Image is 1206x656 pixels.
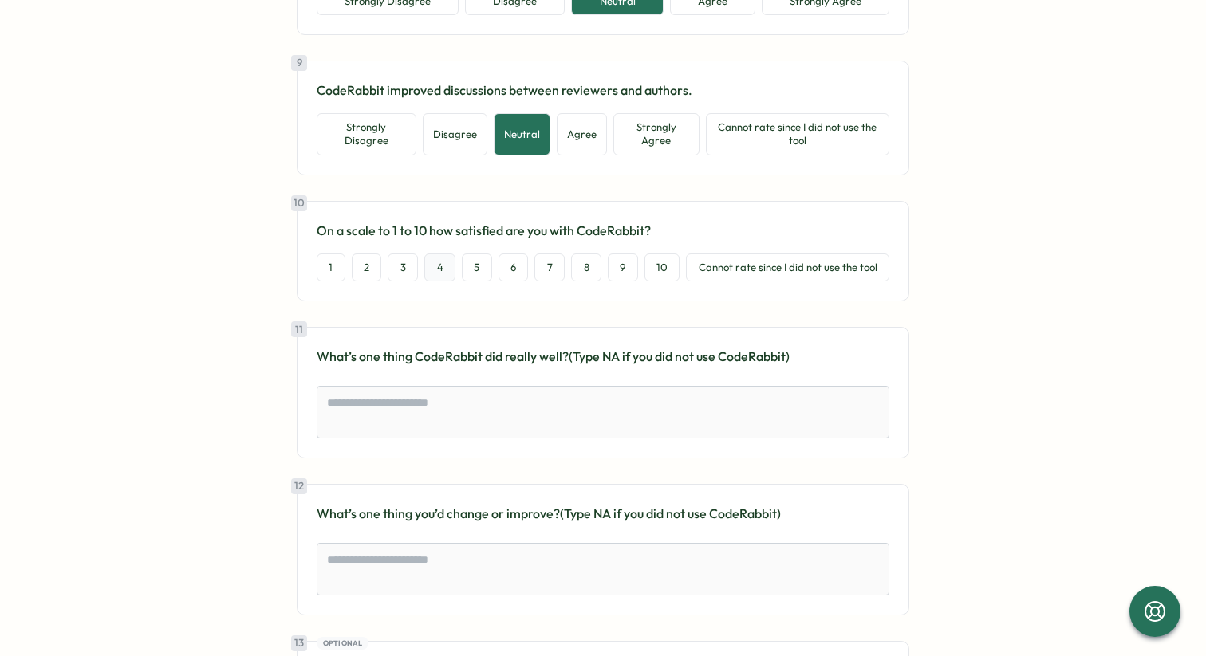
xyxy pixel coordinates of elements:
button: 1 [317,253,345,282]
p: On a scale to 1 to 10 how satisfied are you with CodeRabbit? [317,221,889,241]
button: 10 [644,253,680,282]
button: 3 [388,253,418,282]
div: 10 [291,195,307,211]
button: Agree [557,113,607,155]
button: 5 [462,253,492,282]
div: 11 [291,321,307,337]
button: Cannot rate since I did not use the tool [706,113,889,155]
button: Neutral [494,113,550,155]
button: 8 [571,253,601,282]
div: 9 [291,55,307,71]
button: Disagree [423,113,487,155]
button: Strongly Agree [613,113,700,155]
button: 7 [534,253,565,282]
div: 12 [291,478,307,494]
button: 9 [608,253,638,282]
p: CodeRabbit improved discussions between reviewers and authors. [317,81,889,100]
div: 13 [291,635,307,651]
span: Optional [323,638,363,649]
button: 6 [499,253,529,282]
p: What’s one thing you’d change or improve?(Type NA if you did not use CodeRabbit) [317,504,889,524]
button: 2 [352,253,382,282]
button: 4 [424,253,455,282]
button: Strongly Disagree [317,113,416,155]
button: Cannot rate since I did not use the tool [686,253,889,282]
p: What’s one thing CodeRabbit did really well?(Type NA if you did not use CodeRabbit) [317,347,889,367]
